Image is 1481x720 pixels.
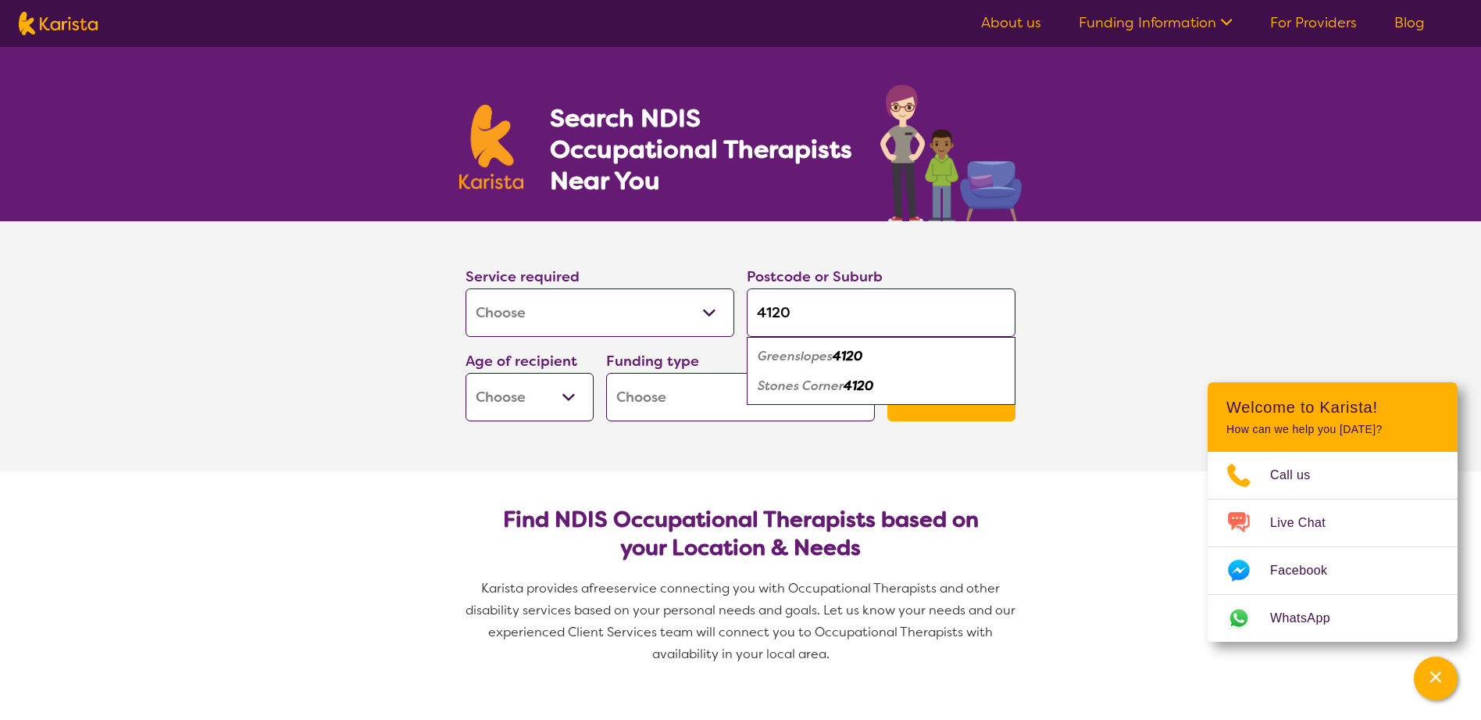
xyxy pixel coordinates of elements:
em: 4120 [844,378,873,394]
span: WhatsApp [1270,607,1349,630]
span: Karista provides a [481,580,589,596]
label: Funding type [606,352,699,371]
a: Blog [1394,13,1425,32]
h2: Welcome to Karista! [1226,398,1439,417]
h1: Search NDIS Occupational Therapists Near You [550,102,854,196]
h2: Find NDIS Occupational Therapists based on your Location & Needs [478,506,1003,562]
label: Postcode or Suburb [747,267,883,286]
a: For Providers [1270,13,1357,32]
span: Call us [1270,464,1329,487]
img: occupational-therapy [880,84,1022,221]
span: Facebook [1270,559,1346,582]
em: Greenslopes [758,348,833,364]
button: Channel Menu [1414,657,1458,700]
span: Live Chat [1270,511,1344,535]
label: Service required [466,267,580,286]
em: 4120 [833,348,862,364]
a: Funding Information [1079,13,1233,32]
img: Karista logo [459,105,523,189]
p: How can we help you [DATE]? [1226,423,1439,436]
img: Karista logo [19,12,98,35]
label: Age of recipient [466,352,577,371]
div: Greenslopes 4120 [755,342,1008,371]
a: About us [981,13,1041,32]
em: Stones Corner [758,378,844,394]
a: Web link opens in a new tab. [1208,595,1458,642]
input: Type [747,288,1015,337]
div: Channel Menu [1208,382,1458,642]
span: service connecting you with Occupational Therapists and other disability services based on your p... [466,580,1019,662]
div: Stones Corner 4120 [755,371,1008,401]
ul: Choose channel [1208,452,1458,642]
span: free [589,580,614,596]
